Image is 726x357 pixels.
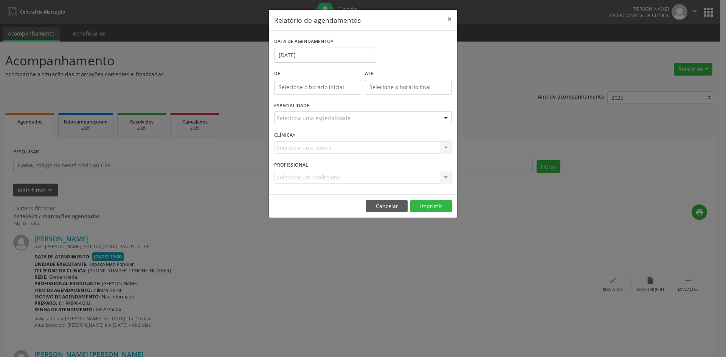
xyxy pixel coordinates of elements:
label: PROFISSIONAL [274,159,308,171]
h5: Relatório de agendamentos [274,15,361,25]
label: ESPECIALIDADE [274,100,309,112]
label: ATÉ [365,68,452,80]
label: DATA DE AGENDAMENTO [274,36,334,48]
span: Seleciona uma especialidade [277,114,351,122]
button: Close [442,10,457,28]
label: CLÍNICA [274,130,295,141]
button: Imprimir [410,200,452,213]
input: Selecione o horário inicial [274,80,361,95]
label: De [274,68,361,80]
input: Selecione uma data ou intervalo [274,48,376,63]
button: Cancelar [366,200,408,213]
input: Selecione o horário final [365,80,452,95]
